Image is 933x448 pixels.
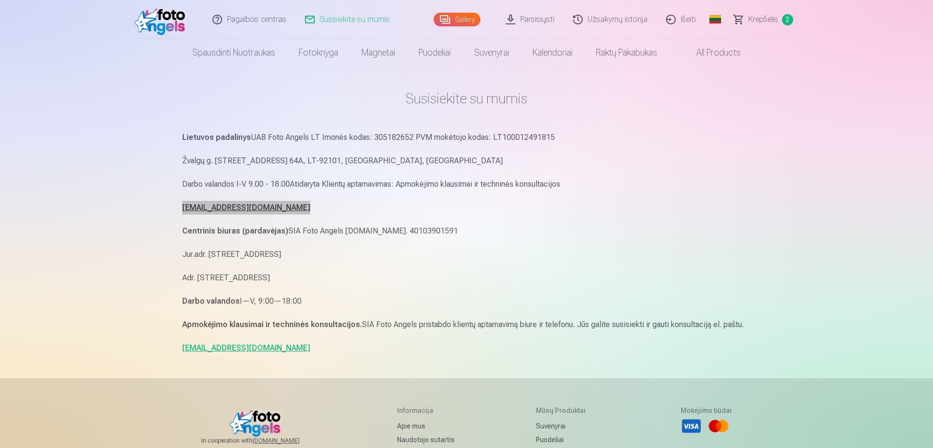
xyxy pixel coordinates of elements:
a: Gallery [434,13,480,26]
h5: Mokėjimo būdai [681,406,732,415]
span: 2 [782,14,793,25]
p: Darbo valandos I-V 9.00 - 18.00Atidaryta Klientų aptarnavimas: Apmokėjimo klausimai ir techninės ... [182,177,751,191]
a: Kalendoriai [521,39,584,66]
li: Mastercard [708,415,729,437]
p: Jur.adr. [STREET_ADDRESS] [182,248,751,261]
a: Fotoknyga [287,39,350,66]
span: Krepšelis [748,14,778,25]
a: Magnetai [350,39,407,66]
h1: Susisiekite su mumis [182,90,751,107]
a: Apie mus [397,419,462,433]
a: Raktų pakabukas [584,39,669,66]
strong: Centrinis biuras (pardavėjas) [182,226,288,235]
a: Suvenyrai [536,419,607,433]
p: Žvalgų g. [STREET_ADDRESS] 64A, LT-92101, [GEOGRAPHIC_DATA], [GEOGRAPHIC_DATA] [182,154,751,168]
a: All products [669,39,752,66]
a: [EMAIL_ADDRESS][DOMAIN_NAME] [182,343,310,352]
span: In cooperation with [201,437,323,445]
strong: Darbo valandos [182,296,240,306]
a: [DOMAIN_NAME] [252,437,323,445]
a: [EMAIL_ADDRESS][DOMAIN_NAME] [182,203,310,212]
p: Adr. [STREET_ADDRESS] [182,271,751,285]
a: Spausdinti nuotraukas [181,39,287,66]
strong: Lietuvos padalinys [182,133,251,142]
a: Puodeliai [407,39,462,66]
p: SIA Foto Angels [DOMAIN_NAME]. 40103901591 [182,224,751,238]
a: Puodeliai [536,433,607,447]
li: Visa [681,415,702,437]
p: UAB Foto Angels LT Imonės kodas: 305182652 PVM mokėtojo kodas: LT100012491815 [182,131,751,144]
a: Naudotojo sutartis [397,433,462,447]
strong: Apmokėjimo klausimai ir techninės konsultacijos. [182,320,362,329]
p: SIA Foto Angels pristabdo klientų aptarnavimą biure ir telefonu. Jūs galite susisiekti ir gauti k... [182,318,751,331]
p: I—V, 9:00—18:00 [182,294,751,308]
img: /fa2 [134,4,190,35]
a: Suvenyrai [462,39,521,66]
h5: Mūsų produktai [536,406,607,415]
h5: Informacija [397,406,462,415]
